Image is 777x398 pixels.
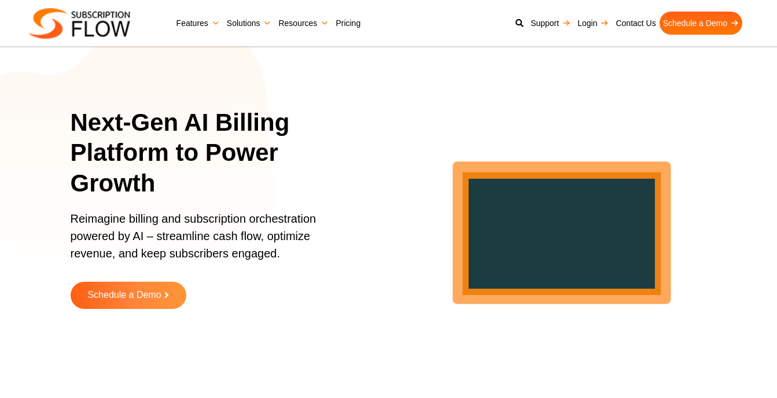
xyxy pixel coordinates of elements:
a: Schedule a Demo [660,12,742,35]
a: Contact Us [612,12,659,35]
a: Solutions [223,12,275,35]
h1: Next-Gen AI Billing Platform to Power Growth [71,108,359,199]
a: Login [574,12,612,35]
a: Schedule a Demo [71,282,186,309]
p: Reimagine billing and subscription orchestration powered by AI – streamline cash flow, optimize r... [71,210,344,274]
a: Resources [275,12,332,35]
span: Schedule a Demo [87,290,161,300]
a: Features [173,12,223,35]
a: Support [527,12,574,35]
a: Pricing [332,12,364,35]
img: Subscriptionflow [29,8,130,39]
